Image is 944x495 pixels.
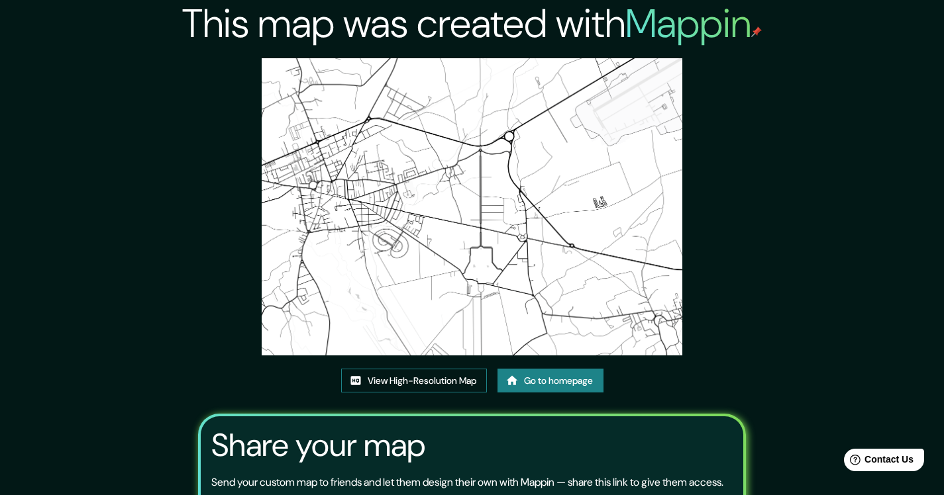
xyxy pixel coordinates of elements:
img: mappin-pin [751,26,762,37]
img: created-map [262,58,682,355]
a: Go to homepage [498,369,603,393]
h3: Share your map [211,427,425,464]
a: View High-Resolution Map [341,369,487,393]
p: Send your custom map to friends and let them design their own with Mappin — share this link to gi... [211,474,723,490]
iframe: Help widget launcher [826,443,929,480]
